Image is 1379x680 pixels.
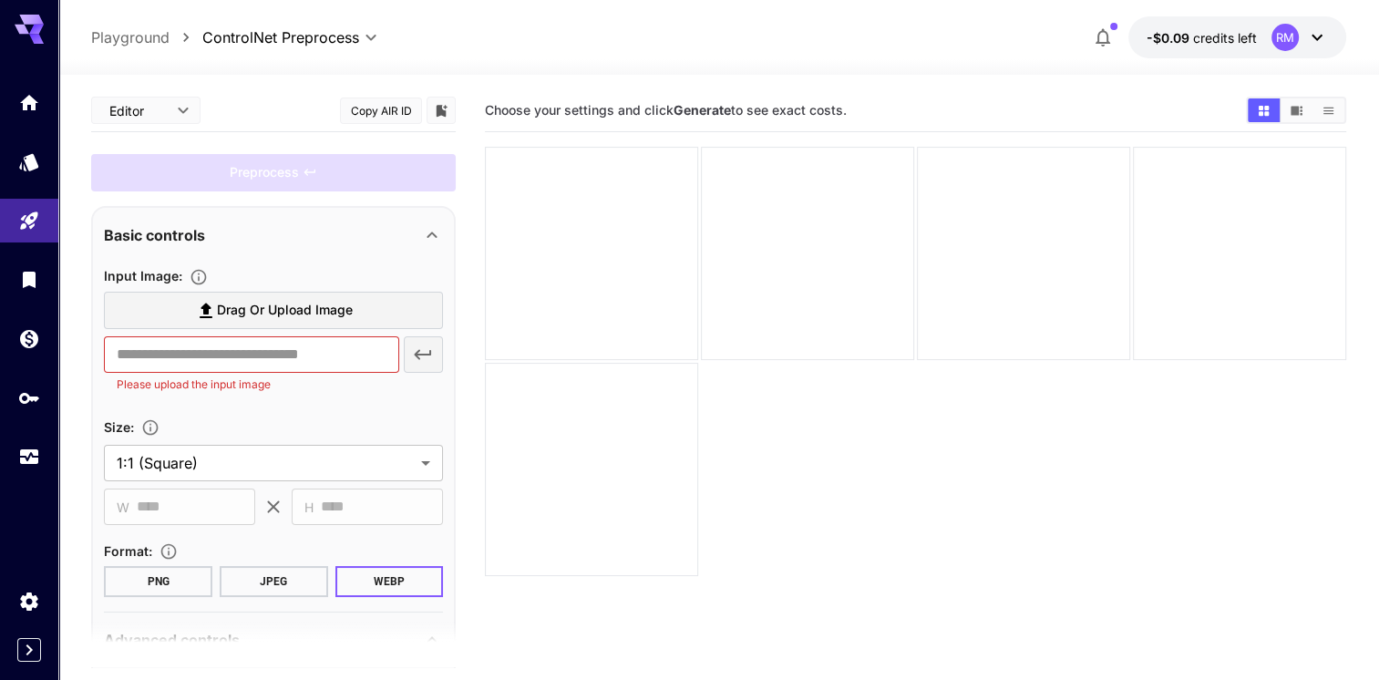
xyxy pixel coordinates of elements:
div: Please fill the prompt [91,154,456,191]
span: ControlNet Preprocess [202,26,359,48]
div: Library [18,268,40,291]
span: Input Image : [104,268,182,283]
span: W [117,497,129,518]
button: Add to library [433,99,449,121]
span: Drag or upload image [217,299,353,322]
div: API Keys [18,386,40,409]
div: Basic controls [104,213,443,257]
button: Copy AIR ID [340,98,422,124]
button: Adjust the dimensions of the generated image by specifying its width and height in pixels, or sel... [134,418,167,437]
div: Usage [18,446,40,469]
button: Choose the file format for the output image. [152,542,185,561]
div: RM [1271,24,1299,51]
p: Basic controls [104,224,205,246]
span: Editor [109,101,166,120]
div: Home [18,91,40,114]
div: Advanced controls [104,618,443,662]
span: 1:1 (Square) [117,452,414,474]
div: Models [18,150,40,173]
nav: breadcrumb [91,26,202,48]
button: Expand sidebar [17,638,41,662]
button: -$0.0931RM [1128,16,1346,58]
div: Wallet [18,327,40,350]
button: WEBP [335,566,444,597]
p: Please upload the input image [117,376,386,394]
div: -$0.0931 [1147,28,1257,47]
button: PNG [104,566,212,597]
button: Specifies the input image to be processed. [182,268,215,286]
button: JPEG [220,566,328,597]
div: Playground [18,210,40,232]
iframe: Chat Widget [971,29,1379,680]
span: Choose your settings and click to see exact costs. [485,102,847,118]
label: Drag or upload image [104,292,443,329]
b: Generate [674,102,731,118]
span: Size : [104,419,134,435]
div: Settings [18,590,40,613]
a: Playground [91,26,170,48]
span: Format : [104,543,152,559]
span: H [304,497,314,518]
